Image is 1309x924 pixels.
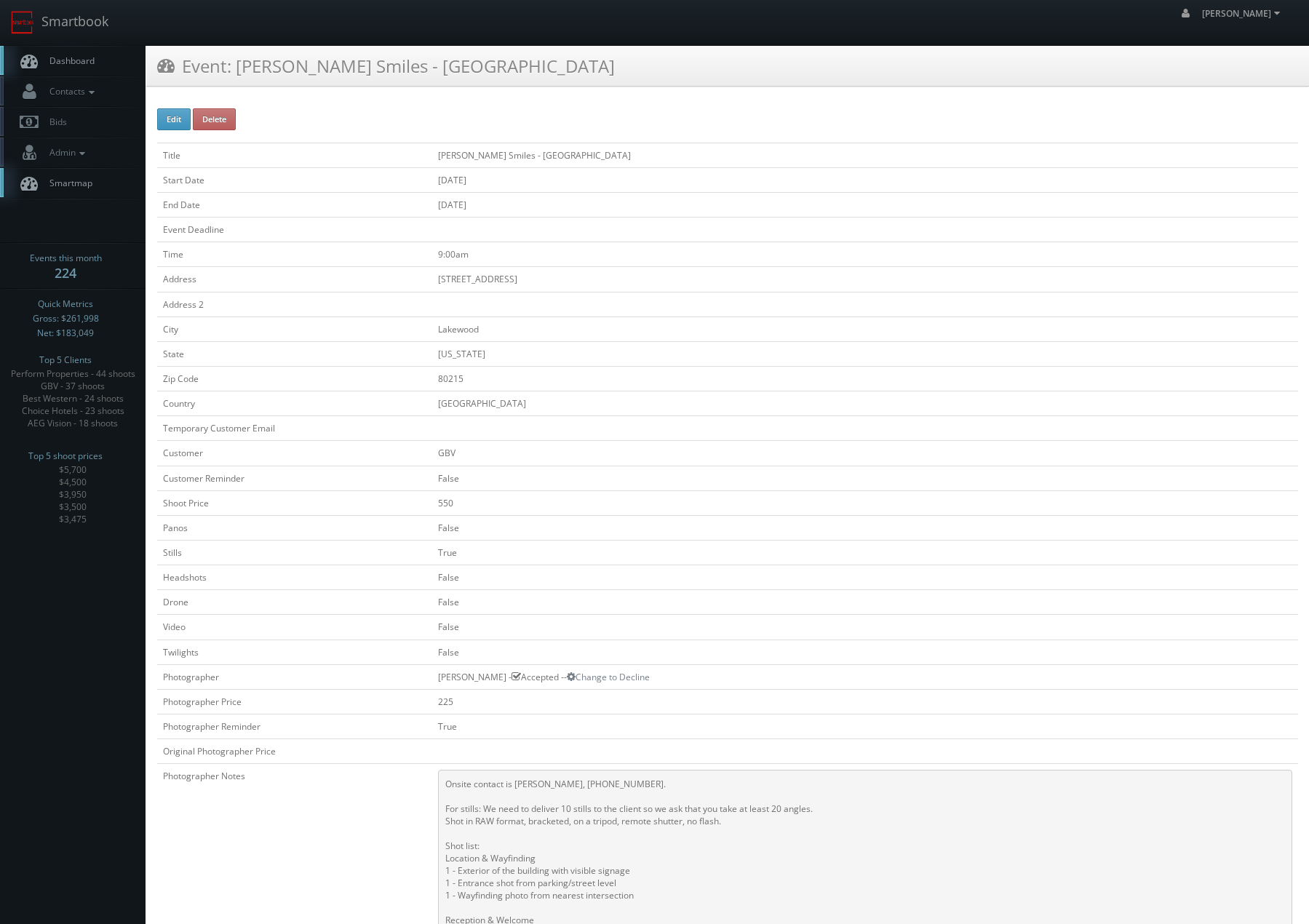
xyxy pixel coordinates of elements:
[157,590,432,615] td: Drone
[157,192,432,217] td: End Date
[157,341,432,366] td: State
[157,490,432,515] td: Shoot Price
[157,565,432,590] td: Headshots
[157,108,191,130] button: Edit
[432,640,1298,664] td: False
[432,664,1298,689] td: [PERSON_NAME] - Accepted --
[157,739,432,764] td: Original Photographer Price
[432,714,1298,738] td: True
[432,341,1298,366] td: [US_STATE]
[157,267,432,292] td: Address
[157,714,432,738] td: Photographer Reminder
[432,540,1298,565] td: True
[157,416,432,441] td: Temporary Customer Email
[157,292,432,316] td: Address 2
[42,177,92,189] span: Smartmap
[42,116,67,128] span: Bids
[30,251,102,266] span: Events this month
[157,615,432,640] td: Video
[432,242,1298,267] td: 9:00am
[42,55,95,67] span: Dashboard
[11,11,34,34] img: smartbook-logo.png
[157,441,432,466] td: Customer
[28,449,103,463] span: Top 5 shoot prices
[432,316,1298,341] td: Lakewood
[157,53,615,79] h3: Event: [PERSON_NAME] Smiles - [GEOGRAPHIC_DATA]
[39,353,92,367] span: Top 5 Clients
[157,466,432,490] td: Customer Reminder
[432,267,1298,292] td: [STREET_ADDRESS]
[432,366,1298,391] td: 80215
[432,689,1298,714] td: 225
[37,326,94,340] span: Net: $183,049
[157,540,432,565] td: Stills
[157,689,432,714] td: Photographer Price
[432,515,1298,540] td: False
[157,316,432,341] td: City
[432,192,1298,217] td: [DATE]
[38,297,93,311] span: Quick Metrics
[55,264,76,282] strong: 224
[42,146,89,159] span: Admin
[432,590,1298,615] td: False
[432,441,1298,466] td: GBV
[1202,7,1284,20] span: [PERSON_NAME]
[42,85,98,97] span: Contacts
[432,565,1298,590] td: False
[432,167,1298,192] td: [DATE]
[432,490,1298,515] td: 550
[33,311,99,326] span: Gross: $261,998
[157,515,432,540] td: Panos
[193,108,236,130] button: Delete
[157,391,432,416] td: Country
[157,664,432,689] td: Photographer
[157,242,432,267] td: Time
[432,466,1298,490] td: False
[432,143,1298,167] td: [PERSON_NAME] Smiles - [GEOGRAPHIC_DATA]
[157,143,432,167] td: Title
[567,671,650,683] a: Change to Decline
[432,391,1298,416] td: [GEOGRAPHIC_DATA]
[432,615,1298,640] td: False
[157,167,432,192] td: Start Date
[157,218,432,242] td: Event Deadline
[157,640,432,664] td: Twilights
[157,366,432,391] td: Zip Code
